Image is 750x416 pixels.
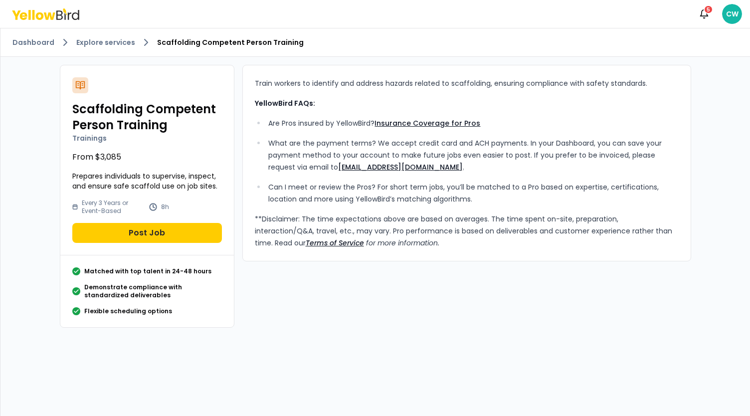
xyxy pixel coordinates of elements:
em: for more information. [366,238,439,248]
a: Dashboard [12,37,54,47]
p: Matched with top talent in 24-48 hours [84,267,211,275]
div: 5 [704,5,713,14]
button: Post Job [72,223,222,243]
a: [EMAIL_ADDRESS][DOMAIN_NAME] [338,162,463,172]
p: Are Pros insured by YellowBird? [268,117,678,129]
h2: Scaffolding Competent Person Training [72,101,222,133]
p: From $3,085 [72,151,222,163]
a: Terms of Service [306,238,364,248]
strong: YellowBird FAQs: [255,98,315,108]
p: **Disclaimer: The time expectations above are based on averages. The time spent on-site, preparat... [255,213,679,249]
a: Insurance Coverage for Pros [375,118,480,128]
p: Flexible scheduling options [84,307,172,315]
nav: breadcrumb [12,36,738,48]
p: Train workers to identify and address hazards related to scaffolding, ensuring compliance with sa... [255,77,679,89]
span: Scaffolding Competent Person Training [157,37,304,47]
p: Trainings [72,133,222,143]
p: Can I meet or review the Pros? For short term jobs, you’ll be matched to a Pro based on expertise... [268,181,678,205]
span: CW [722,4,742,24]
p: Every 3 Years or Event-Based [82,199,145,215]
a: Explore services [76,37,135,47]
p: Demonstrate compliance with standardized deliverables [84,283,222,299]
button: 5 [694,4,714,24]
p: What are the payment terms? We accept credit card and ACH payments. In your Dashboard, you can sa... [268,137,678,173]
p: Prepares individuals to supervise, inspect, and ensure safe scaffold use on job sites. [72,171,222,191]
p: 8h [161,203,169,211]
